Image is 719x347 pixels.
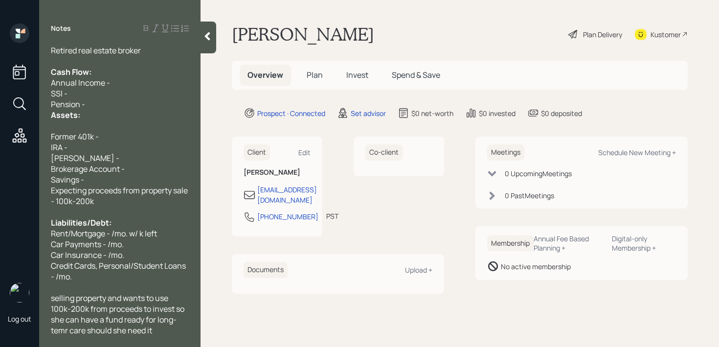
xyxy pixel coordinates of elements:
[51,185,189,207] span: Expecting proceeds from property sale - 100k-200k
[612,234,676,253] div: Digital-only Membership +
[307,69,323,80] span: Plan
[244,168,311,177] h6: [PERSON_NAME]
[392,69,440,80] span: Spend & Save
[534,234,604,253] div: Annual Fee Based Planning +
[51,217,112,228] span: Liabilities/Debt:
[51,99,85,110] span: Pension -
[411,108,453,118] div: $0 net-worth
[479,108,516,118] div: $0 invested
[326,211,338,221] div: PST
[51,250,124,260] span: Car Insurance - /mo.
[51,153,119,163] span: [PERSON_NAME] -
[501,261,571,272] div: No active membership
[351,108,386,118] div: Set advisor
[51,260,187,282] span: Credit Cards, Personal/Student Loans - /mo.
[51,163,125,174] span: Brokerage Account -
[257,108,325,118] div: Prospect · Connected
[541,108,582,118] div: $0 deposited
[651,29,681,40] div: Kustomer
[10,283,29,302] img: retirable_logo.png
[51,239,124,250] span: Car Payments - /mo.
[505,190,554,201] div: 0 Past Meeting s
[487,235,534,252] h6: Membership
[51,67,91,77] span: Cash Flow:
[51,77,110,88] span: Annual Income -
[51,142,67,153] span: IRA -
[51,228,157,239] span: Rent/Mortgage - /mo. w/ k left
[244,262,288,278] h6: Documents
[598,148,676,157] div: Schedule New Meeting +
[51,293,186,336] span: selling property and wants to use 100k-200k from proceeds to invest so she can have a fund ready ...
[257,211,318,222] div: [PHONE_NUMBER]
[51,174,84,185] span: Savings -
[232,23,374,45] h1: [PERSON_NAME]
[247,69,283,80] span: Overview
[51,45,141,56] span: Retired real estate broker
[487,144,524,161] h6: Meetings
[405,265,432,275] div: Upload +
[51,88,67,99] span: SSI -
[244,144,270,161] h6: Client
[365,144,403,161] h6: Co-client
[257,185,317,205] div: [EMAIL_ADDRESS][DOMAIN_NAME]
[505,168,572,179] div: 0 Upcoming Meeting s
[51,23,71,33] label: Notes
[8,314,31,324] div: Log out
[298,148,311,157] div: Edit
[51,131,99,142] span: Former 401k -
[346,69,368,80] span: Invest
[583,29,622,40] div: Plan Delivery
[51,110,80,120] span: Assets:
